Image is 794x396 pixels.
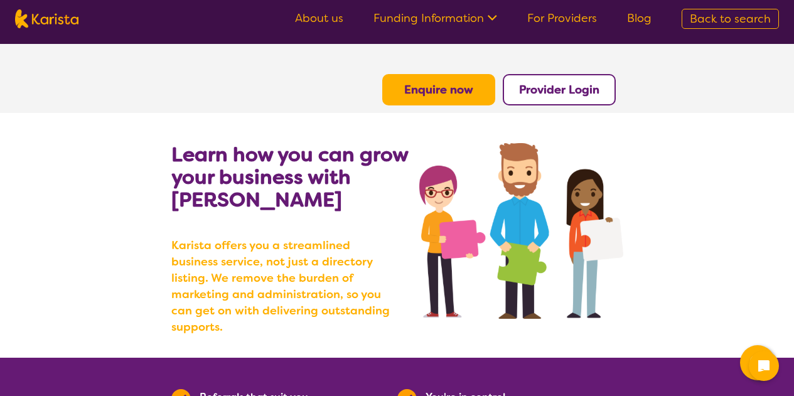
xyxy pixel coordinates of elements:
[419,143,623,319] img: grow your business with Karista
[682,9,779,29] a: Back to search
[627,11,652,26] a: Blog
[15,9,78,28] img: Karista logo
[519,82,599,97] a: Provider Login
[404,82,473,97] a: Enquire now
[740,345,775,380] button: Channel Menu
[503,74,616,105] button: Provider Login
[382,74,495,105] button: Enquire now
[171,237,397,335] b: Karista offers you a streamlined business service, not just a directory listing. We remove the bu...
[690,11,771,26] span: Back to search
[373,11,497,26] a: Funding Information
[171,141,408,213] b: Learn how you can grow your business with [PERSON_NAME]
[295,11,343,26] a: About us
[527,11,597,26] a: For Providers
